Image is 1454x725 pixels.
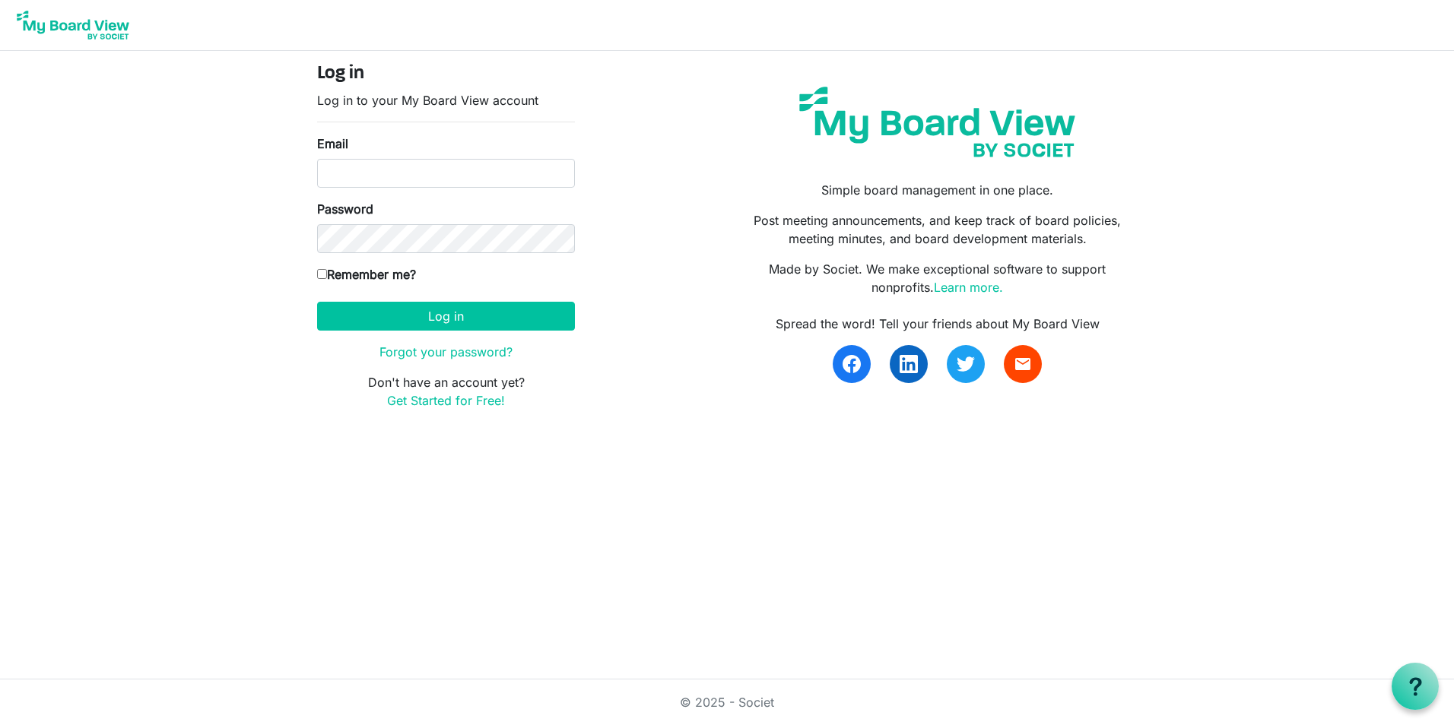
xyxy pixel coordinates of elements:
p: Don't have an account yet? [317,373,575,410]
a: Get Started for Free! [387,393,505,408]
div: Spread the word! Tell your friends about My Board View [738,315,1137,333]
a: © 2025 - Societ [680,695,774,710]
a: Learn more. [934,280,1003,295]
p: Simple board management in one place. [738,181,1137,199]
img: my-board-view-societ.svg [788,75,1087,169]
label: Password [317,200,373,218]
span: email [1014,355,1032,373]
img: linkedin.svg [900,355,918,373]
p: Made by Societ. We make exceptional software to support nonprofits. [738,260,1137,296]
a: email [1004,345,1042,383]
h4: Log in [317,63,575,85]
label: Remember me? [317,265,416,283]
button: Log in [317,302,575,331]
p: Post meeting announcements, and keep track of board policies, meeting minutes, and board developm... [738,211,1137,248]
a: Forgot your password? [379,344,513,359]
img: twitter.svg [957,355,975,373]
input: Remember me? [317,269,327,279]
img: My Board View Logo [12,6,134,44]
label: Email [317,135,348,153]
p: Log in to your My Board View account [317,91,575,109]
img: facebook.svg [843,355,861,373]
